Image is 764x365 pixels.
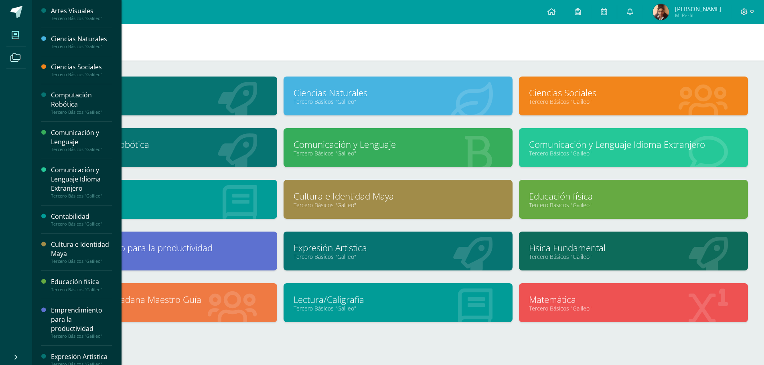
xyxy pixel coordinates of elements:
a: Tercero Básicos "Galileo" [294,149,503,157]
a: Emprendimiento para la productividad [58,242,267,254]
a: Tercero Básicos "Galileo" [58,149,267,157]
div: Artes Visuales [51,6,112,16]
a: Tercero Básicos "Galileo" [294,98,503,105]
div: Expresión Artistica [51,352,112,361]
div: Ciencias Sociales [51,63,112,72]
div: Computación Robótica [51,91,112,109]
div: Emprendimiento para la productividad [51,306,112,333]
a: Ciencias SocialesTercero Básicos "Galileo" [51,63,112,77]
a: Ciencias NaturalesTercero Básicos "Galileo" [51,34,112,49]
div: Tercero Básicos "Galileo" [51,72,112,77]
a: Computación Robótica [58,138,267,151]
div: Tercero Básicos "Galileo" [51,147,112,152]
a: Contabilidad [58,190,267,202]
a: Artes Visuales [58,87,267,99]
a: Emprendimiento para la productividadTercero Básicos "Galileo" [51,306,112,339]
img: 3a6ce4f768a7b1eafc7f18269d90ebb8.png [653,4,669,20]
a: Tercero Básicos "Galileo" [294,253,503,260]
a: Tercero Básicos "Galileo" [529,201,738,209]
div: Contabilidad [51,212,112,221]
a: Tercero Básicos "Galileo" [58,305,267,312]
span: Mi Perfil [675,12,721,19]
div: Tercero Básicos "Galileo" [51,258,112,264]
a: Formación ciudadana Maestro Guía [58,293,267,306]
div: Tercero Básicos "Galileo" [51,221,112,227]
a: Cultura e Identidad Maya [294,190,503,202]
a: Tercero Básicos "Galileo" [58,201,267,209]
a: Educación física [529,190,738,202]
span: [PERSON_NAME] [675,5,721,13]
a: Educación físicaTercero Básicos "Galileo" [51,277,112,292]
div: Tercero Básicos "Galileo" [51,44,112,49]
div: Tercero Básicos "Galileo" [51,109,112,115]
a: Comunicación y Lenguaje Idioma ExtranjeroTercero Básicos "Galileo" [51,165,112,199]
a: Cultura e Identidad MayaTercero Básicos "Galileo" [51,240,112,264]
div: Tercero Básicos "Galileo" [51,16,112,21]
a: Tercero Básicos "Galileo" [529,305,738,312]
div: Tercero Básicos "Galileo" [51,333,112,339]
a: Tercero Básicos "Galileo" [529,253,738,260]
div: Ciencias Naturales [51,34,112,44]
div: Comunicación y Lenguaje [51,128,112,147]
a: Tercero Básicos "Galileo" [529,149,738,157]
a: Tercero Básicos "Galileo" [294,305,503,312]
a: Computación RobóticaTercero Básicos "Galileo" [51,91,112,115]
div: Cultura e Identidad Maya [51,240,112,258]
a: Expresión Artistica [294,242,503,254]
a: Ciencias Naturales [294,87,503,99]
div: Tercero Básicos "Galileo" [51,193,112,199]
a: Lectura/Caligrafía [294,293,503,306]
a: Comunicación y Lenguaje [294,138,503,151]
a: Comunicación y Lenguaje Idioma Extranjero [529,138,738,151]
a: Matemática [529,293,738,306]
a: Fìsica Fundamental [529,242,738,254]
div: Educación física [51,277,112,286]
a: Tercero Básicos "Galileo" [294,201,503,209]
a: Ciencias Sociales [529,87,738,99]
a: Artes VisualesTercero Básicos "Galileo" [51,6,112,21]
a: Tercero Básicos "Galileo" [58,253,267,260]
a: ContabilidadTercero Básicos "Galileo" [51,212,112,227]
div: Comunicación y Lenguaje Idioma Extranjero [51,165,112,193]
a: Comunicación y LenguajeTercero Básicos "Galileo" [51,128,112,152]
a: Tercero Básicos "Galileo" [58,98,267,105]
div: Tercero Básicos "Galileo" [51,287,112,292]
a: Tercero Básicos "Galileo" [529,98,738,105]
